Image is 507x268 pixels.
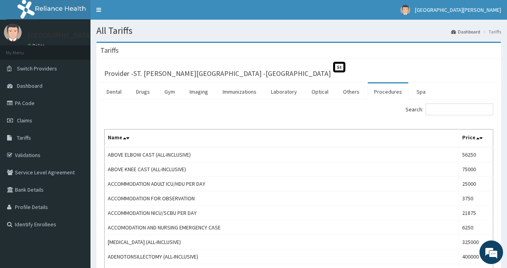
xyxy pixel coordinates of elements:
td: 25000 [459,177,493,191]
h3: Tariffs [100,47,119,54]
img: User Image [400,5,410,15]
td: 56250 [459,147,493,162]
a: Drugs [130,83,156,100]
span: We're online! [46,83,109,162]
a: Procedures [368,83,408,100]
td: ACCOMMODATION FOR OBSERVATION [105,191,459,206]
span: Dashboard [17,82,42,89]
span: Claims [17,117,32,124]
a: Dental [100,83,128,100]
h3: Provider - ST. [PERSON_NAME][GEOGRAPHIC_DATA] -[GEOGRAPHIC_DATA] [104,70,331,77]
li: Tariffs [481,28,501,35]
div: Minimize live chat window [129,4,148,23]
img: d_794563401_company_1708531726252_794563401 [15,39,32,59]
td: 6250 [459,220,493,235]
a: Spa [410,83,432,100]
span: Tariffs [17,134,31,141]
a: Gym [158,83,181,100]
img: User Image [4,24,22,41]
td: [MEDICAL_DATA] (ALL-INCLUSIVE) [105,235,459,250]
td: ABOVE KNEE CAST (ALL-INCLUSIVE) [105,162,459,177]
a: Dashboard [451,28,480,35]
td: ACCOMMODATION ADULT ICU/HDU PER DAY [105,177,459,191]
span: Switch Providers [17,65,57,72]
a: Immunizations [216,83,263,100]
p: [GEOGRAPHIC_DATA][PERSON_NAME] [28,32,144,39]
td: ABOVE ELBOW CAST (ALL-INCLUSIVE) [105,147,459,162]
th: Price [459,129,493,148]
td: 400000 [459,250,493,264]
a: Optical [305,83,335,100]
textarea: Type your message and hit 'Enter' [4,182,150,209]
td: ACCOMODATION AND NURSING EMERGENCY CASE [105,220,459,235]
th: Name [105,129,459,148]
h1: All Tariffs [96,26,501,36]
input: Search: [426,104,493,115]
td: 3750 [459,191,493,206]
td: 325000 [459,235,493,250]
td: ACCOMMODATION NICU/SCBU PER DAY [105,206,459,220]
a: Imaging [183,83,214,100]
td: 75000 [459,162,493,177]
label: Search: [406,104,493,115]
div: Chat with us now [41,44,132,54]
a: Others [337,83,366,100]
a: Laboratory [265,83,303,100]
a: Online [28,43,46,48]
td: 21875 [459,206,493,220]
span: St [333,62,345,72]
td: ADENOTONSILLECTOMY (ALL-INCLUSIVE) [105,250,459,264]
span: [GEOGRAPHIC_DATA][PERSON_NAME] [415,6,501,13]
